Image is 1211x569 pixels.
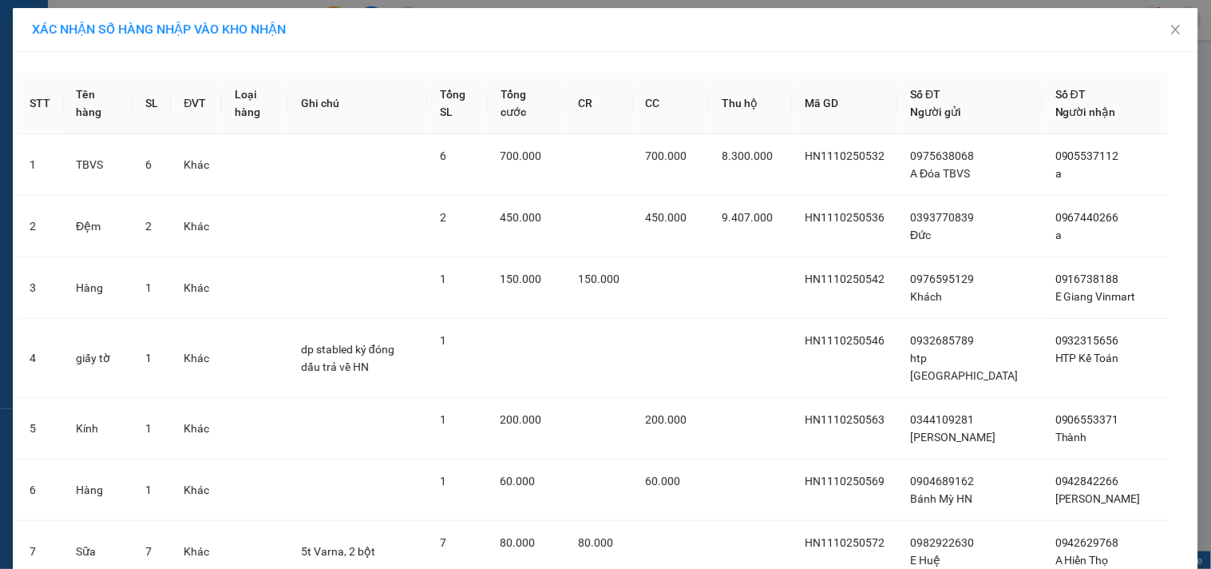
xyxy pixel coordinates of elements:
span: XÁC NHẬN SỐ HÀNG NHẬP VÀO KHO NHẬN [32,22,286,37]
span: 0393770839 [911,211,975,224]
span: 1 [440,334,446,347]
span: close [1169,23,1182,36]
span: 7 [145,545,152,558]
th: CR [566,73,633,134]
td: Hàng [63,257,133,319]
span: 0344109281 [911,413,975,426]
span: 0932685789 [911,334,975,347]
span: Bánh Mỳ HN [911,492,973,505]
span: 0982922630 [911,536,975,549]
span: 150.000 [501,273,542,285]
td: 6 [17,460,63,521]
span: HN1110250569 [805,475,885,487]
th: Tổng cước [488,73,566,134]
td: 1 [17,134,63,196]
th: Tổng SL [427,73,488,134]
th: Tên hàng [63,73,133,134]
span: 80.000 [501,536,536,549]
span: [PERSON_NAME] [911,431,996,444]
td: Khác [171,319,222,398]
th: SL [133,73,171,134]
span: 1 [440,413,446,426]
span: HN1110250536 [805,211,885,224]
span: 0905537112 [1055,149,1119,162]
span: 0967440266 [1055,211,1119,224]
span: Thành [1055,431,1087,444]
span: 60.000 [646,475,681,487]
td: Hàng [63,460,133,521]
span: 0942629768 [1055,536,1119,549]
span: 9.407.000 [722,211,774,224]
span: 200.000 [501,413,542,426]
span: 2 [145,220,152,233]
th: CC [633,73,710,134]
span: HN1110250572 [805,536,885,549]
span: Khách [911,290,943,303]
td: Kính [63,398,133,460]
span: 150.000 [579,273,620,285]
span: HN1110250542 [805,273,885,285]
span: 0976595129 [911,273,975,285]
span: 2 [440,211,446,224]
span: 0975638068 [911,149,975,162]
span: 0932315656 [1055,334,1119,347]
td: 3 [17,257,63,319]
td: Khác [171,257,222,319]
span: E Huệ [911,554,941,567]
span: 6 [440,149,446,162]
span: htp [GEOGRAPHIC_DATA] [911,352,1019,382]
span: 700.000 [646,149,687,162]
span: HN1110250546 [805,334,885,347]
span: E Giang Vinmart [1055,290,1136,303]
td: Khác [171,134,222,196]
span: dp stabled ký đóng dấu trả về HN [301,343,394,373]
span: 7 [440,536,446,549]
span: a [1055,167,1062,180]
span: HN1110250532 [805,149,885,162]
th: Ghi chú [288,73,427,134]
span: 5t Varna, 2 bột [301,545,375,558]
td: Khác [171,196,222,257]
span: 0904689162 [911,475,975,487]
span: [PERSON_NAME] [1055,492,1141,505]
button: Close [1154,8,1198,53]
td: 4 [17,319,63,398]
th: Mã GD [793,73,898,134]
span: 450.000 [501,211,542,224]
span: Người nhận [1055,105,1116,118]
th: ĐVT [171,73,222,134]
span: 60.000 [501,475,536,487]
th: Loại hàng [222,73,288,134]
span: 8.300.000 [722,149,774,162]
span: Đức [911,229,932,241]
span: 1 [145,483,152,496]
span: 700.000 [501,149,542,162]
span: 0942842266 [1055,475,1119,487]
span: Số ĐT [911,88,941,101]
span: 200.000 [646,413,687,426]
th: Thu hộ [710,73,793,134]
span: 0906553371 [1055,413,1119,426]
span: A Hiển Thọ [1055,554,1109,567]
span: Số ĐT [1055,88,1086,101]
span: Người gửi [911,105,962,118]
span: 80.000 [579,536,614,549]
span: a [1055,229,1062,241]
span: 1 [440,475,446,487]
span: 1 [145,352,152,364]
span: 1 [145,281,152,294]
span: 6 [145,158,152,171]
td: 2 [17,196,63,257]
span: A Đóa TBVS [911,167,971,180]
td: Khác [171,460,222,521]
span: HTP Kế Toán [1055,352,1119,364]
span: 450.000 [646,211,687,224]
td: Đệm [63,196,133,257]
td: Khác [171,398,222,460]
td: TBVS [63,134,133,196]
span: 1 [145,422,152,435]
span: HN1110250563 [805,413,885,426]
td: giấy tờ [63,319,133,398]
span: 1 [440,273,446,285]
span: 0916738188 [1055,273,1119,285]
